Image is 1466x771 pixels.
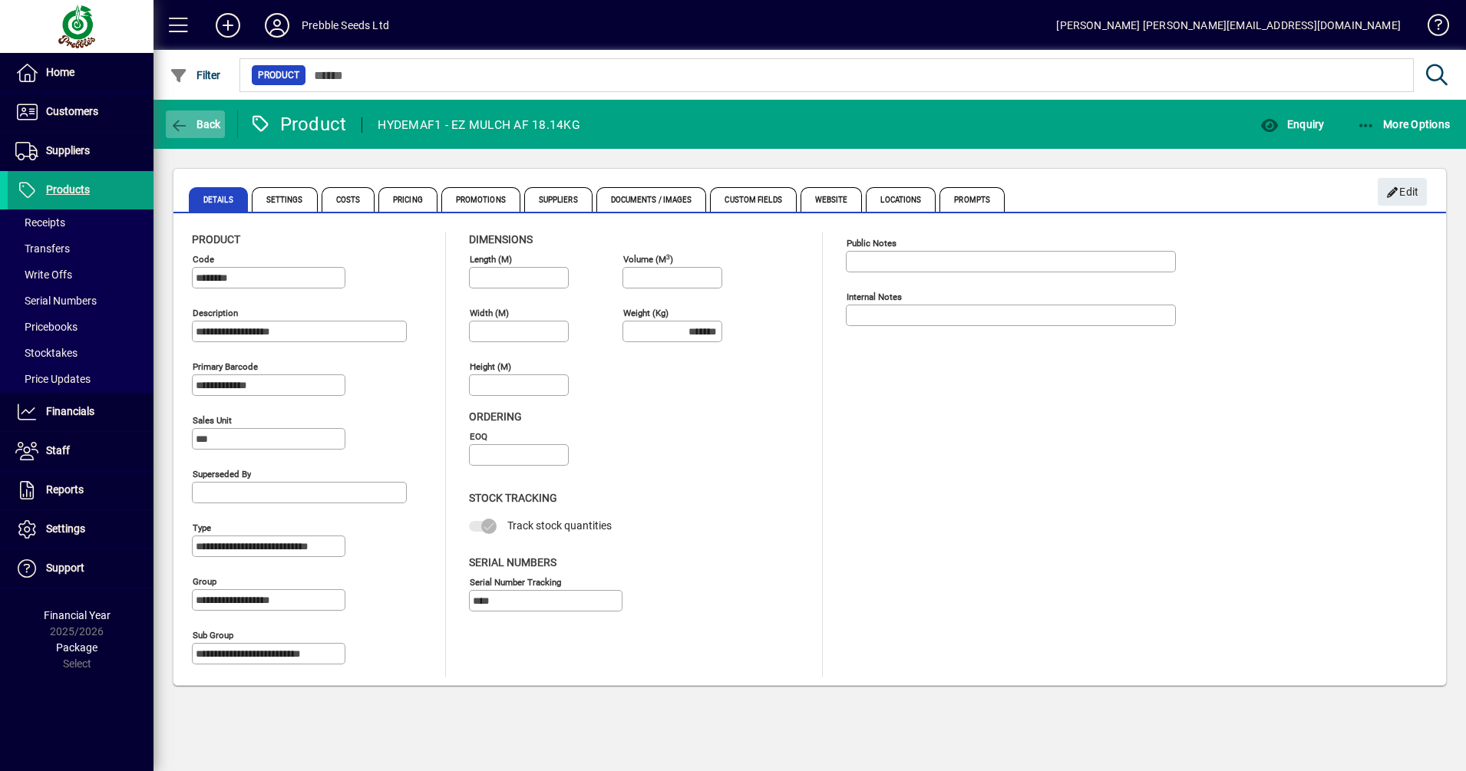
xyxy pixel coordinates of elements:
[710,187,796,212] span: Custom Fields
[44,609,111,621] span: Financial Year
[470,308,509,318] mat-label: Width (m)
[8,132,154,170] a: Suppliers
[623,308,669,318] mat-label: Weight (Kg)
[8,209,154,236] a: Receipts
[193,469,251,479] mat-label: Superseded by
[1386,180,1419,205] span: Edit
[470,361,511,372] mat-label: Height (m)
[15,347,78,359] span: Stocktakes
[46,444,70,456] span: Staff
[623,254,673,265] mat-label: Volume (m )
[469,492,557,504] span: Stock Tracking
[524,187,593,212] span: Suppliers
[939,187,1005,212] span: Prompts
[15,373,91,385] span: Price Updates
[1056,13,1401,38] div: [PERSON_NAME] [PERSON_NAME][EMAIL_ADDRESS][DOMAIN_NAME]
[322,187,375,212] span: Costs
[46,522,85,535] span: Settings
[8,236,154,262] a: Transfers
[847,238,896,249] mat-label: Public Notes
[469,410,522,423] span: Ordering
[470,431,487,442] mat-label: EOQ
[193,361,258,372] mat-label: Primary barcode
[46,483,84,496] span: Reports
[193,630,233,641] mat-label: Sub group
[193,254,214,265] mat-label: Code
[15,269,72,281] span: Write Offs
[193,308,238,318] mat-label: Description
[8,314,154,340] a: Pricebooks
[193,415,232,426] mat-label: Sales unit
[154,110,238,138] app-page-header-button: Back
[847,292,902,302] mat-label: Internal Notes
[8,471,154,509] a: Reports
[46,183,90,196] span: Products
[507,519,612,532] span: Track stock quantities
[8,93,154,131] a: Customers
[8,366,154,392] a: Price Updates
[192,233,240,245] span: Product
[46,144,90,157] span: Suppliers
[203,12,253,39] button: Add
[866,187,936,212] span: Locations
[166,110,225,138] button: Back
[46,66,74,78] span: Home
[15,295,97,307] span: Serial Numbers
[8,549,154,588] a: Support
[8,288,154,314] a: Serial Numbers
[46,405,94,417] span: Financials
[8,54,154,92] a: Home
[469,556,556,568] span: Serial Numbers
[46,105,98,117] span: Customers
[253,12,302,39] button: Profile
[470,576,561,587] mat-label: Serial Number tracking
[15,216,65,229] span: Receipts
[1353,110,1454,138] button: More Options
[1256,110,1328,138] button: Enquiry
[8,262,154,288] a: Write Offs
[170,69,221,81] span: Filter
[170,118,221,130] span: Back
[166,61,225,89] button: Filter
[258,68,299,83] span: Product
[666,252,670,260] sup: 3
[252,187,318,212] span: Settings
[46,562,84,574] span: Support
[8,510,154,549] a: Settings
[302,13,389,38] div: Prebble Seeds Ltd
[8,393,154,431] a: Financials
[801,187,863,212] span: Website
[1378,178,1427,206] button: Edit
[8,432,154,470] a: Staff
[15,242,70,255] span: Transfers
[469,233,533,245] span: Dimensions
[378,113,580,137] div: HYDEMAF1 - EZ MULCH AF 18.14KG
[8,340,154,366] a: Stocktakes
[189,187,248,212] span: Details
[1416,3,1447,53] a: Knowledge Base
[15,321,78,333] span: Pricebooks
[596,187,707,212] span: Documents / Images
[56,641,97,654] span: Package
[470,254,512,265] mat-label: Length (m)
[1260,118,1324,130] span: Enquiry
[1357,118,1451,130] span: More Options
[249,112,347,137] div: Product
[441,187,520,212] span: Promotions
[193,576,216,587] mat-label: Group
[378,187,437,212] span: Pricing
[193,522,211,533] mat-label: Type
